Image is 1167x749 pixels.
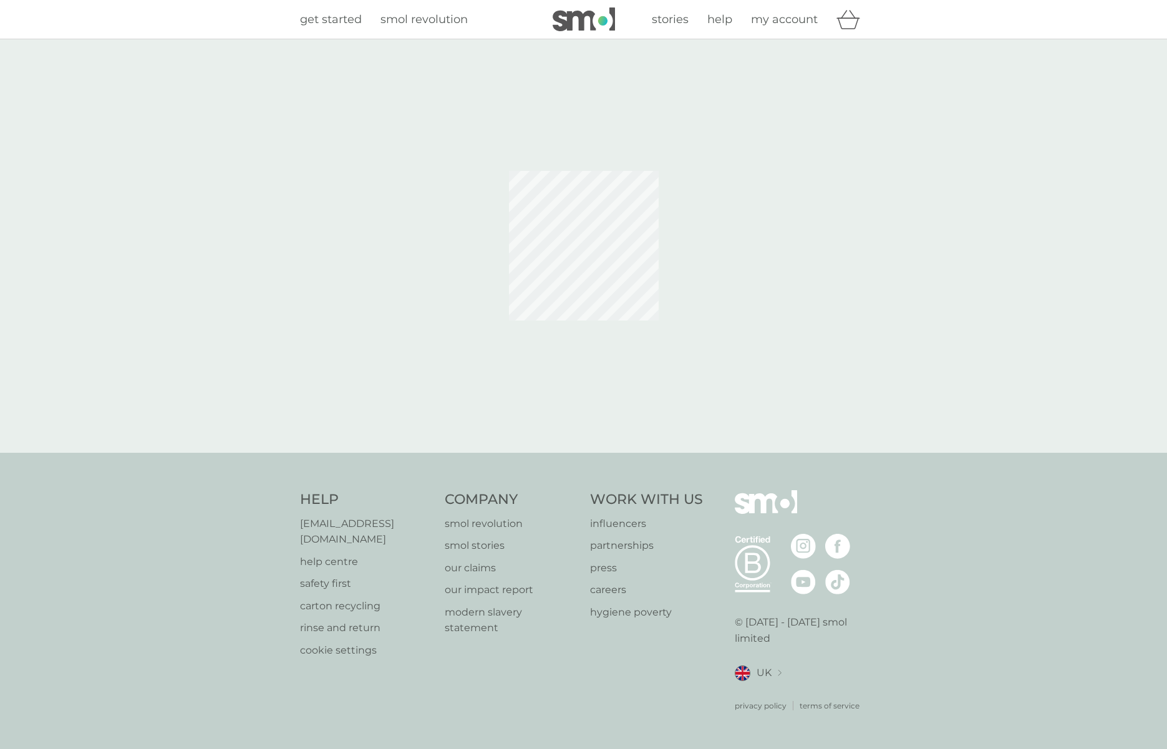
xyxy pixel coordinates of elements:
span: my account [751,12,818,26]
img: smol [735,490,797,533]
a: press [590,560,703,576]
p: © [DATE] - [DATE] smol limited [735,614,868,646]
a: privacy policy [735,700,787,712]
span: smol revolution [380,12,468,26]
a: smol revolution [380,11,468,29]
a: hygiene poverty [590,604,703,621]
a: carton recycling [300,598,433,614]
a: [EMAIL_ADDRESS][DOMAIN_NAME] [300,516,433,548]
a: our impact report [445,582,578,598]
img: visit the smol Facebook page [825,534,850,559]
a: rinse and return [300,620,433,636]
span: stories [652,12,689,26]
img: select a new location [778,670,782,677]
a: influencers [590,516,703,532]
span: UK [757,665,772,681]
a: safety first [300,576,433,592]
img: smol [553,7,615,31]
a: help [707,11,732,29]
img: visit the smol Youtube page [791,569,816,594]
a: partnerships [590,538,703,554]
a: smol revolution [445,516,578,532]
a: terms of service [800,700,860,712]
a: our claims [445,560,578,576]
a: careers [590,582,703,598]
h4: Help [300,490,433,510]
a: modern slavery statement [445,604,578,636]
a: help centre [300,554,433,570]
a: cookie settings [300,642,433,659]
div: basket [836,7,868,32]
img: visit the smol Instagram page [791,534,816,559]
img: UK flag [735,665,750,681]
h4: Company [445,490,578,510]
span: help [707,12,732,26]
a: stories [652,11,689,29]
img: visit the smol Tiktok page [825,569,850,594]
a: smol stories [445,538,578,554]
a: my account [751,11,818,29]
h4: Work With Us [590,490,703,510]
a: get started [300,11,362,29]
span: get started [300,12,362,26]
